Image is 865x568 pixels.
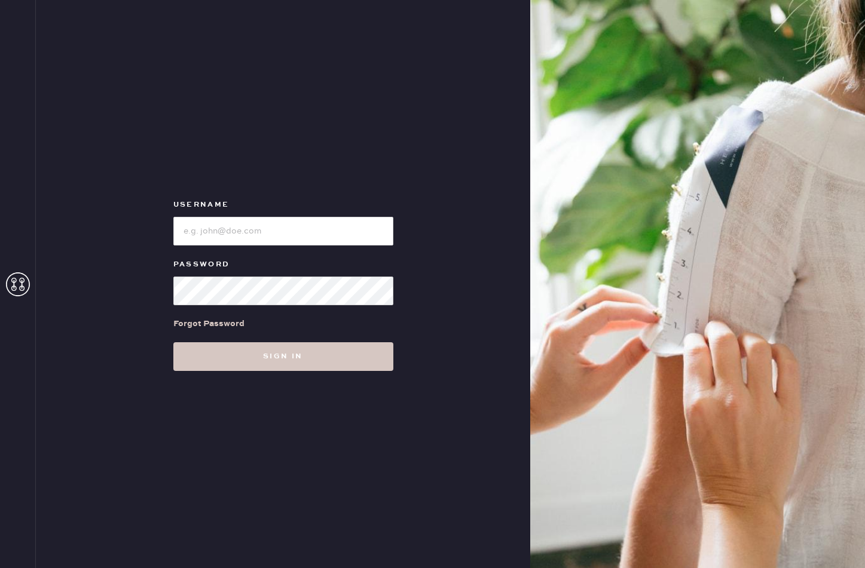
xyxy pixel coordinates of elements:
[173,257,393,272] label: Password
[173,305,244,342] a: Forgot Password
[173,317,244,330] div: Forgot Password
[173,342,393,371] button: Sign in
[173,217,393,245] input: e.g. john@doe.com
[173,198,393,212] label: Username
